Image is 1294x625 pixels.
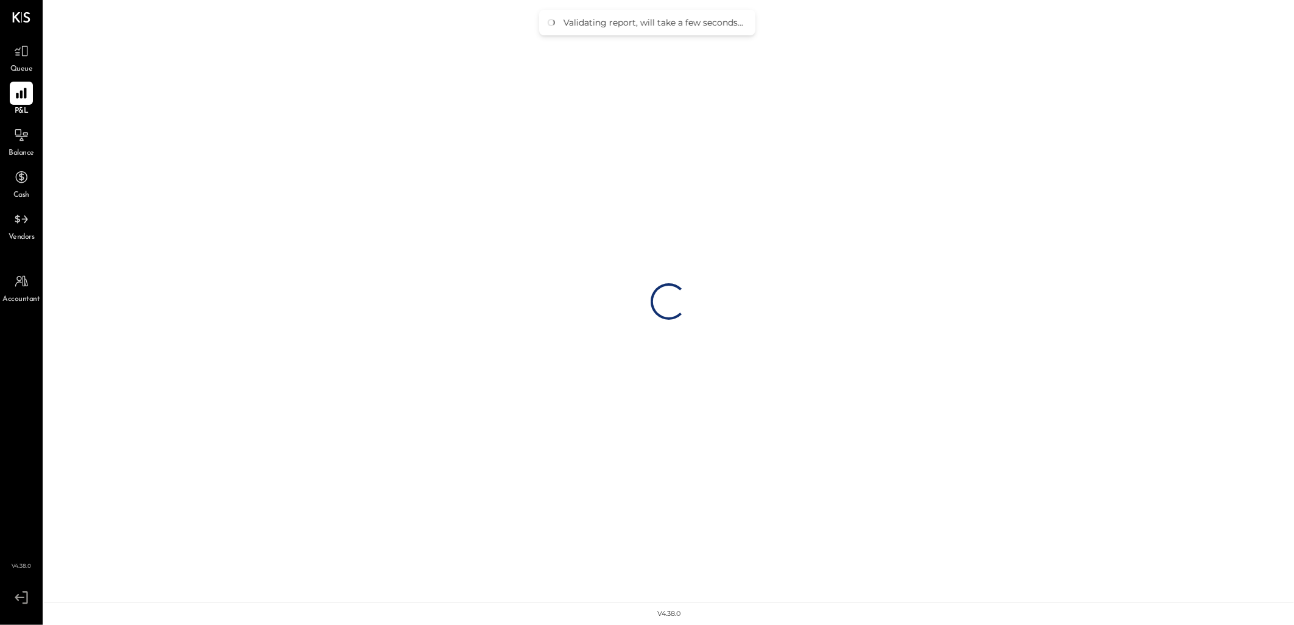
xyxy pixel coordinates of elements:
div: Validating report, will take a few seconds... [564,17,743,28]
span: Cash [13,190,29,201]
span: P&L [15,106,29,117]
span: Queue [10,64,33,75]
a: Balance [1,124,42,159]
a: Queue [1,40,42,75]
span: Accountant [3,294,40,305]
a: P&L [1,82,42,117]
div: v 4.38.0 [657,609,681,619]
a: Accountant [1,270,42,305]
span: Vendors [9,232,35,243]
a: Cash [1,166,42,201]
a: Vendors [1,208,42,243]
span: Balance [9,148,34,159]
